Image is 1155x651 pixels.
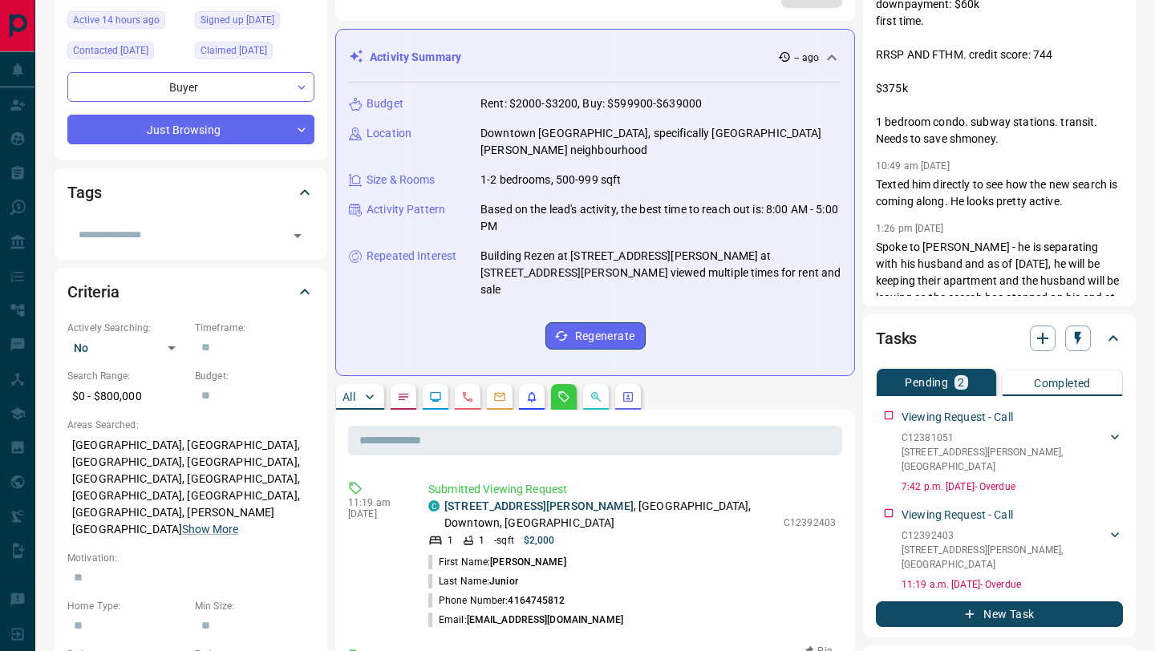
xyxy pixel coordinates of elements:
p: Viewing Request - Call [902,507,1013,524]
p: Building Rezen at [STREET_ADDRESS][PERSON_NAME] at [STREET_ADDRESS][PERSON_NAME] viewed multiple ... [480,248,841,298]
span: Active 14 hours ago [73,12,160,28]
div: No [67,335,187,361]
p: Phone Number: [428,593,565,608]
p: Email: [428,613,623,627]
p: Budget [367,95,403,112]
button: Open [286,224,309,247]
span: 4164745812 [508,595,565,606]
p: Submitted Viewing Request [428,481,836,498]
span: [EMAIL_ADDRESS][DOMAIN_NAME] [467,614,623,625]
p: 1:26 pm [DATE] [876,223,944,234]
span: [PERSON_NAME] [490,556,565,568]
div: Tags [67,173,314,212]
p: 7:42 p.m. [DATE] - Overdue [902,479,1123,494]
div: Thu Feb 01 2024 [195,42,314,64]
h2: Tags [67,180,101,205]
p: Completed [1034,378,1091,389]
p: 1 [448,533,453,548]
p: C12392403 [784,516,836,530]
p: 10:49 am [DATE] [876,160,950,172]
p: , [GEOGRAPHIC_DATA], Downtown, [GEOGRAPHIC_DATA] [444,498,776,532]
span: Contacted [DATE] [73,42,148,59]
p: 1-2 bedrooms, 500-999 sqft [480,172,621,188]
svg: Notes [397,390,410,403]
p: Based on the lead's activity, the best time to reach out is: 8:00 AM - 5:00 PM [480,201,841,235]
svg: Requests [557,390,570,403]
div: Mon Sep 15 2025 [67,11,187,34]
p: Texted him directly to see how the new search is coming along. He looks pretty active. [876,176,1123,210]
p: Viewing Request - Call [902,409,1013,426]
p: Rent: $2000-$3200, Buy: $599900-$639000 [480,95,702,112]
p: 11:19 am [348,497,404,508]
svg: Listing Alerts [525,390,538,403]
button: Regenerate [545,322,646,350]
p: Search Range: [67,369,187,383]
p: [STREET_ADDRESS][PERSON_NAME] , [GEOGRAPHIC_DATA] [902,543,1107,572]
svg: Calls [461,390,474,403]
button: New Task [876,601,1123,627]
p: Downtown [GEOGRAPHIC_DATA], specifically [GEOGRAPHIC_DATA][PERSON_NAME] neighbourhood [480,125,841,159]
p: Activity Summary [370,49,461,66]
div: Tasks [876,319,1123,358]
p: Motivation: [67,551,314,565]
p: Actively Searching: [67,321,187,335]
span: Junior [489,576,518,587]
svg: Opportunities [590,390,602,403]
div: condos.ca [428,500,440,511]
p: Home Type: [67,599,187,613]
span: Signed up [DATE] [201,12,274,28]
button: Show More [182,521,238,538]
div: Mon Jul 13 2020 [195,11,314,34]
p: - sqft [494,533,514,548]
p: Activity Pattern [367,201,445,218]
p: [STREET_ADDRESS][PERSON_NAME] , [GEOGRAPHIC_DATA] [902,445,1107,474]
div: C12392403[STREET_ADDRESS][PERSON_NAME],[GEOGRAPHIC_DATA] [902,525,1123,575]
p: Spoke to [PERSON_NAME] - he is separating with his husband and as of [DATE], he will be keeping t... [876,239,1123,357]
div: Activity Summary-- ago [349,42,841,72]
p: $0 - $800,000 [67,383,187,410]
p: First Name: [428,555,566,569]
p: [GEOGRAPHIC_DATA], [GEOGRAPHIC_DATA], [GEOGRAPHIC_DATA], [GEOGRAPHIC_DATA], [GEOGRAPHIC_DATA], [G... [67,432,314,543]
p: Areas Searched: [67,418,314,432]
span: Claimed [DATE] [201,42,267,59]
h2: Criteria [67,279,120,305]
p: 11:19 a.m. [DATE] - Overdue [902,577,1123,592]
p: C12392403 [902,528,1107,543]
p: 1 [479,533,484,548]
p: C12381051 [902,431,1107,445]
p: [DATE] [348,508,404,520]
p: Size & Rooms [367,172,436,188]
p: $2,000 [524,533,555,548]
p: Min Size: [195,599,314,613]
p: Location [367,125,411,142]
p: Last Name: [428,574,518,588]
p: 2 [958,377,964,388]
svg: Emails [493,390,506,403]
div: Buyer [67,72,314,102]
svg: Agent Actions [622,390,634,403]
div: Just Browsing [67,115,314,144]
div: Mon Mar 03 2025 [67,42,187,64]
h2: Tasks [876,325,917,351]
a: [STREET_ADDRESS][PERSON_NAME] [444,499,634,512]
p: Repeated Interest [367,248,456,265]
p: All [342,391,355,402]
p: Pending [905,377,948,388]
div: C12381051[STREET_ADDRESS][PERSON_NAME],[GEOGRAPHIC_DATA] [902,427,1123,477]
p: Timeframe: [195,321,314,335]
div: Criteria [67,273,314,311]
p: Budget: [195,369,314,383]
svg: Lead Browsing Activity [429,390,442,403]
p: -- ago [794,51,819,65]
